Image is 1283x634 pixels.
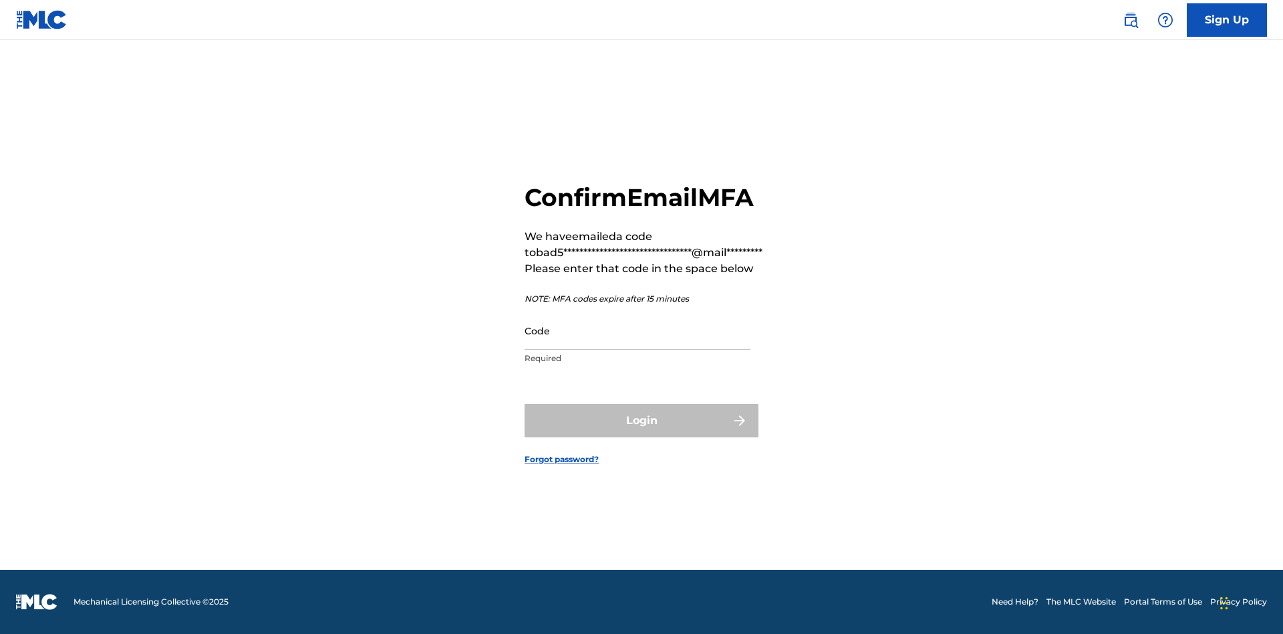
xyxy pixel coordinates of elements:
[525,293,762,305] p: NOTE: MFA codes expire after 15 minutes
[1216,570,1283,634] iframe: Chat Widget
[525,453,599,465] a: Forgot password?
[74,596,229,608] span: Mechanical Licensing Collective © 2025
[1123,12,1139,28] img: search
[1157,12,1173,28] img: help
[1117,7,1144,33] a: Public Search
[525,352,750,364] p: Required
[1220,583,1228,623] div: Drag
[1046,596,1116,608] a: The MLC Website
[1210,596,1267,608] a: Privacy Policy
[992,596,1038,608] a: Need Help?
[1124,596,1202,608] a: Portal Terms of Use
[16,10,67,29] img: MLC Logo
[525,261,762,277] p: Please enter that code in the space below
[16,594,57,610] img: logo
[525,183,762,213] h2: Confirm Email MFA
[1152,7,1179,33] div: Help
[1187,3,1267,37] a: Sign Up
